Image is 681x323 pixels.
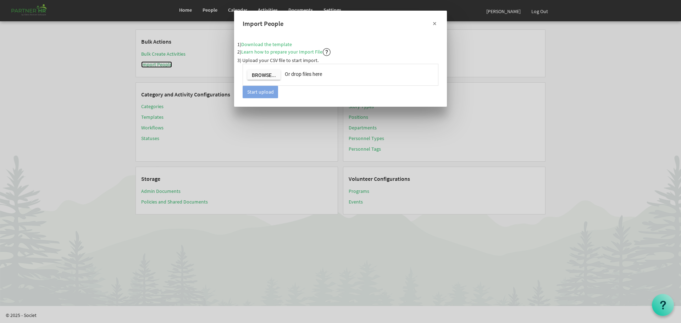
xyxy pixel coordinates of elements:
[237,41,444,48] div: 1)
[241,41,292,48] a: Download the template
[237,57,444,64] div: 3) Upload your CSV file to start import.
[285,71,322,77] span: Or drop files here
[426,14,443,32] button: ×
[237,48,444,57] div: 2)
[241,49,331,55] a: Learn how to prepare your Import File
[243,19,438,29] h2: Import People
[322,48,331,57] img: question-sm.png
[243,86,278,98] input: Start upload
[247,70,281,80] button: Browse...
